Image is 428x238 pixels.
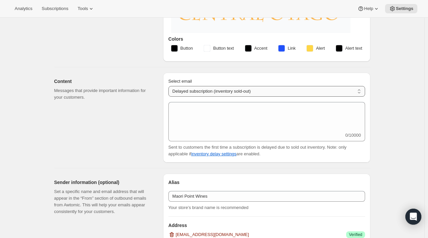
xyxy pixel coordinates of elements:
span: Alert text [345,45,362,52]
h2: Content [54,78,152,85]
h3: Address [168,222,365,229]
p: Set a specific name and email address that will appear in the “From” section of outbound emails f... [54,188,152,215]
button: Link [274,43,300,54]
button: inventory delay settings [191,151,236,156]
span: Button text [213,45,234,52]
span: Button [180,45,193,52]
span: Select email [168,79,192,84]
p: Messages that provide important information for your customers. [54,87,152,101]
button: Help [353,4,384,13]
span: Verified [349,232,362,237]
button: Subscriptions [38,4,72,13]
span: Link [288,45,296,52]
h3: Alias [168,179,365,186]
span: Alert [316,45,325,52]
h2: Sender information (optional) [54,179,152,186]
span: Subscriptions [42,6,68,11]
span: [EMAIL_ADDRESS][DOMAIN_NAME] [176,231,249,238]
button: Analytics [11,4,36,13]
button: Alert text [332,43,366,54]
span: Your store’s brand name is recommended [168,205,249,210]
span: Sent to customers the first time a subscription is delayed due to sold out inventory. Note: only ... [168,145,346,156]
span: Help [364,6,373,11]
div: Open Intercom Messenger [405,209,421,225]
button: Accent [241,43,272,54]
span: Settings [396,6,413,11]
button: Button text [200,43,238,54]
span: Analytics [15,6,32,11]
h3: Colors [168,36,365,42]
button: Settings [385,4,417,13]
span: Tools [78,6,88,11]
button: Alert [303,43,329,54]
span: Accent [254,45,268,52]
button: Tools [74,4,99,13]
button: Button [167,43,197,54]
